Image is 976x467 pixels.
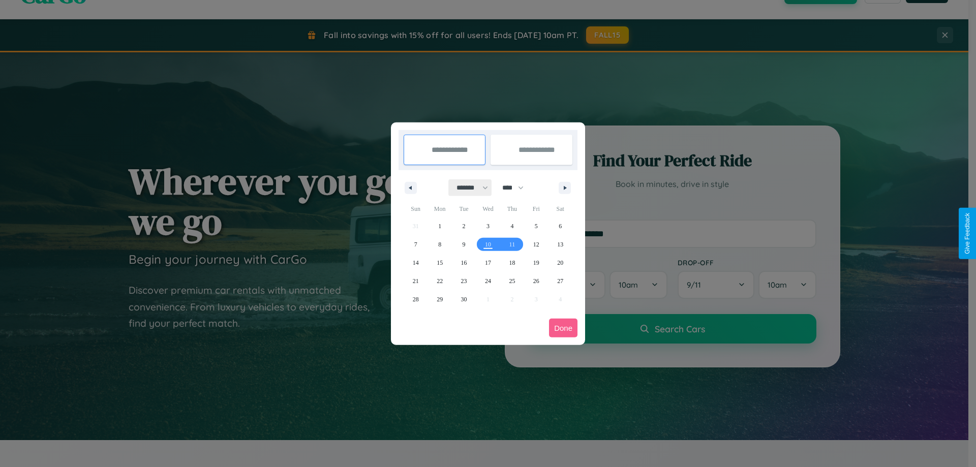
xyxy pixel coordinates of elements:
[509,235,515,254] span: 11
[476,254,500,272] button: 17
[524,201,548,217] span: Fri
[428,201,451,217] span: Mon
[438,217,441,235] span: 1
[476,217,500,235] button: 3
[524,217,548,235] button: 5
[476,201,500,217] span: Wed
[463,235,466,254] span: 9
[548,272,572,290] button: 27
[437,272,443,290] span: 22
[533,272,539,290] span: 26
[535,217,538,235] span: 5
[428,290,451,308] button: 29
[437,254,443,272] span: 15
[404,201,428,217] span: Sun
[404,235,428,254] button: 7
[524,235,548,254] button: 12
[452,235,476,254] button: 9
[476,235,500,254] button: 10
[437,290,443,308] span: 29
[509,254,515,272] span: 18
[452,201,476,217] span: Tue
[404,272,428,290] button: 21
[524,272,548,290] button: 26
[510,217,513,235] span: 4
[486,217,490,235] span: 3
[964,213,971,254] div: Give Feedback
[485,272,491,290] span: 24
[452,272,476,290] button: 23
[404,254,428,272] button: 14
[548,201,572,217] span: Sat
[452,217,476,235] button: 2
[413,254,419,272] span: 14
[414,235,417,254] span: 7
[533,254,539,272] span: 19
[500,201,524,217] span: Thu
[500,235,524,254] button: 11
[452,254,476,272] button: 16
[509,272,515,290] span: 25
[548,217,572,235] button: 6
[428,254,451,272] button: 15
[500,254,524,272] button: 18
[461,272,467,290] span: 23
[524,254,548,272] button: 19
[476,272,500,290] button: 24
[461,290,467,308] span: 30
[485,235,491,254] span: 10
[548,254,572,272] button: 20
[428,217,451,235] button: 1
[500,272,524,290] button: 25
[452,290,476,308] button: 30
[463,217,466,235] span: 2
[438,235,441,254] span: 8
[461,254,467,272] span: 16
[404,290,428,308] button: 28
[500,217,524,235] button: 4
[549,319,577,337] button: Done
[559,217,562,235] span: 6
[428,235,451,254] button: 8
[557,272,563,290] span: 27
[557,254,563,272] span: 20
[557,235,563,254] span: 13
[485,254,491,272] span: 17
[413,290,419,308] span: 28
[548,235,572,254] button: 13
[533,235,539,254] span: 12
[413,272,419,290] span: 21
[428,272,451,290] button: 22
